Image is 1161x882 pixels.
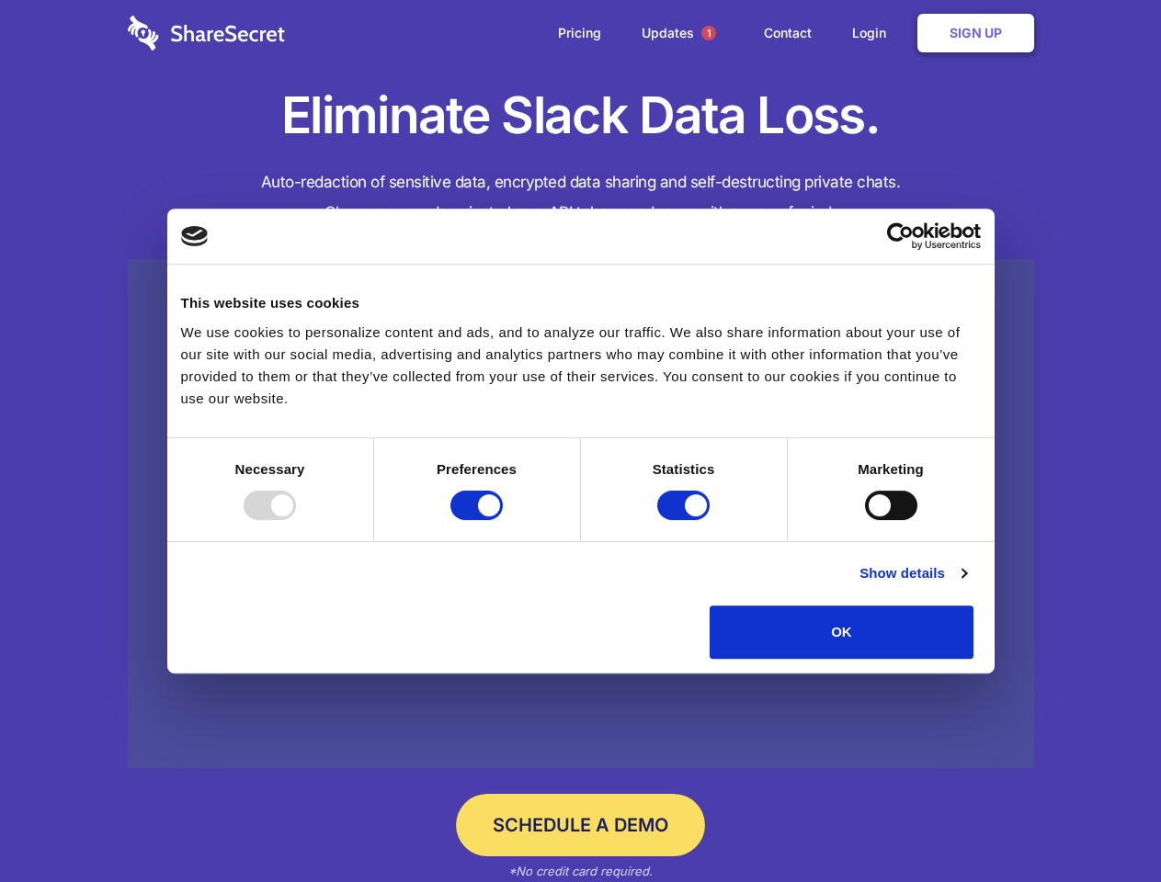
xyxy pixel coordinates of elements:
div: This website uses cookies [181,292,981,314]
em: *No credit card required. [508,864,653,878]
a: Pricing [540,5,620,62]
span: 1 [701,26,716,40]
div: We use cookies to personalize content and ads, and to analyze our traffic. We also share informat... [181,322,981,410]
h4: Auto-redaction of sensitive data, encrypted data sharing and self-destructing private chats. Shar... [128,167,1034,228]
a: Wistia video thumbnail [128,259,1034,769]
a: Contact [746,5,830,62]
a: Login [834,5,914,62]
strong: Necessary [235,461,305,477]
h1: Eliminate Slack Data Loss. [128,83,1034,149]
a: Schedule a Demo [456,794,705,856]
strong: Statistics [653,461,715,477]
img: logo [181,226,209,246]
strong: Preferences [437,461,517,477]
button: OK [710,605,973,659]
a: Sign Up [917,14,1034,52]
a: Usercentrics Cookiebot - opens in a new window [820,222,981,250]
a: Show details [859,562,966,584]
strong: Marketing [858,461,924,477]
img: logo-wordmark-white-trans-d4663122ce5f474addd5e946df7df03e33cb6a1c49d2221995e7729f52c070b2.svg [128,16,285,51]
